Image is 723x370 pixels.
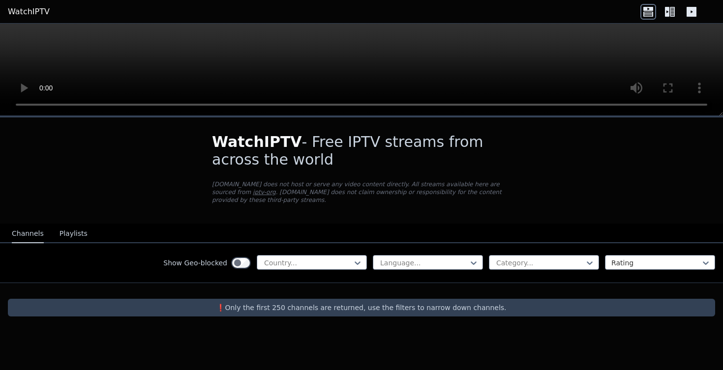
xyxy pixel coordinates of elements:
span: WatchIPTV [212,133,302,150]
a: WatchIPTV [8,6,50,18]
h1: - Free IPTV streams from across the world [212,133,511,169]
button: Channels [12,225,44,243]
label: Show Geo-blocked [163,258,227,268]
p: ❗️Only the first 250 channels are returned, use the filters to narrow down channels. [12,303,711,313]
p: [DOMAIN_NAME] does not host or serve any video content directly. All streams available here are s... [212,180,511,204]
a: iptv-org [253,189,276,196]
button: Playlists [60,225,88,243]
